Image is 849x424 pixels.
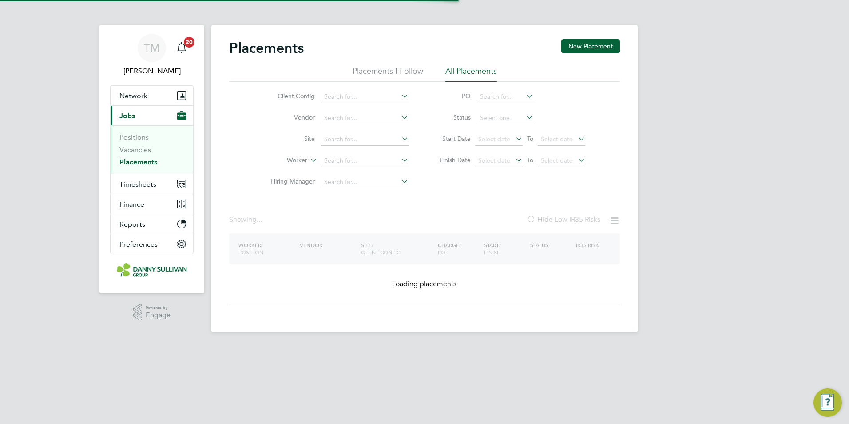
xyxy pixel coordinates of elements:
[99,25,204,293] nav: Main navigation
[264,113,315,121] label: Vendor
[110,34,194,76] a: TM[PERSON_NAME]
[541,135,573,143] span: Select date
[111,194,193,214] button: Finance
[119,240,158,248] span: Preferences
[110,263,194,277] a: Go to home page
[146,312,171,319] span: Engage
[119,92,147,100] span: Network
[144,42,160,54] span: TM
[111,86,193,105] button: Network
[111,106,193,125] button: Jobs
[119,112,135,120] span: Jobs
[353,66,423,82] li: Placements I Follow
[813,388,842,417] button: Engage Resource Center
[561,39,620,53] button: New Placement
[321,133,409,146] input: Search for...
[477,112,533,124] input: Select one
[478,156,510,164] span: Select date
[431,113,471,121] label: Status
[478,135,510,143] span: Select date
[321,176,409,188] input: Search for...
[256,156,307,165] label: Worker
[264,177,315,185] label: Hiring Manager
[119,200,144,208] span: Finance
[119,180,156,188] span: Timesheets
[321,112,409,124] input: Search for...
[119,220,145,228] span: Reports
[431,156,471,164] label: Finish Date
[264,92,315,100] label: Client Config
[111,125,193,174] div: Jobs
[133,304,171,321] a: Powered byEngage
[257,215,262,224] span: ...
[110,66,194,76] span: Tai Marjadsingh
[111,174,193,194] button: Timesheets
[264,135,315,143] label: Site
[541,156,573,164] span: Select date
[527,215,600,224] label: Hide Low IR35 Risks
[111,214,193,234] button: Reports
[445,66,497,82] li: All Placements
[431,92,471,100] label: PO
[524,133,536,144] span: To
[173,34,190,62] a: 20
[119,133,149,141] a: Positions
[229,215,264,224] div: Showing
[146,304,171,312] span: Powered by
[184,37,194,48] span: 20
[229,39,304,57] h2: Placements
[321,91,409,103] input: Search for...
[524,154,536,166] span: To
[477,91,533,103] input: Search for...
[111,234,193,254] button: Preferences
[119,158,157,166] a: Placements
[431,135,471,143] label: Start Date
[119,145,151,154] a: Vacancies
[117,263,187,277] img: dannysullivan-logo-retina.png
[321,155,409,167] input: Search for...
